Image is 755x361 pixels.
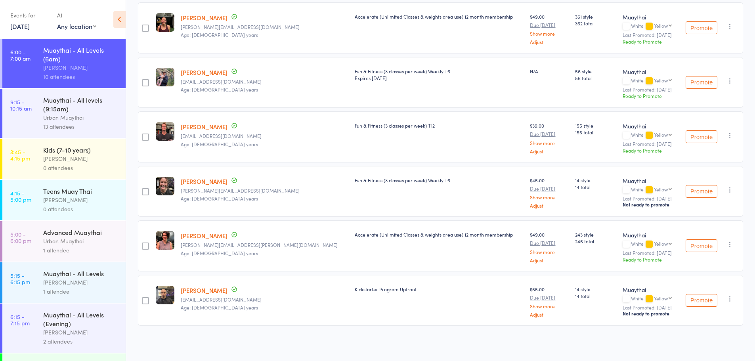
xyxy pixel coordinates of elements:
[686,21,717,34] button: Promote
[654,132,668,137] div: Yellow
[575,238,616,244] span: 245 total
[181,250,258,256] span: Age: [DEMOGRAPHIC_DATA] years
[181,242,348,248] small: Luu.Soares@gmail.com
[355,68,524,81] div: Fun & Fitness (3 classes per week) Weekly T6
[10,49,31,61] time: 6:00 - 7:00 am
[181,13,227,22] a: [PERSON_NAME]
[355,122,524,129] div: Fun & Fitness (3 classes per week) T12
[181,86,258,93] span: Age: [DEMOGRAPHIC_DATA] years
[623,256,675,263] div: Ready to Promote
[623,250,675,256] small: Last Promoted: [DATE]
[530,39,569,44] a: Adjust
[623,92,675,99] div: Ready to Promote
[623,87,675,92] small: Last Promoted: [DATE]
[654,241,668,246] div: Yellow
[156,286,174,304] img: image1755644028.png
[530,131,569,137] small: Due [DATE]
[43,204,119,214] div: 0 attendees
[43,113,119,122] div: Urban Muaythai
[530,304,569,309] a: Show more
[575,286,616,292] span: 14 style
[575,122,616,129] span: 155 style
[43,154,119,163] div: [PERSON_NAME]
[575,231,616,238] span: 243 style
[10,99,32,111] time: 9:15 - 10:15 am
[623,78,675,84] div: White
[530,295,569,300] small: Due [DATE]
[623,296,675,302] div: White
[181,177,227,185] a: [PERSON_NAME]
[623,68,675,76] div: Muaythai
[575,13,616,20] span: 361 style
[575,20,616,27] span: 362 total
[623,141,675,147] small: Last Promoted: [DATE]
[355,13,524,20] div: Accelerate (Unlimited Classes & weights area use) 12 month membership
[623,23,675,30] div: White
[43,195,119,204] div: [PERSON_NAME]
[623,132,675,139] div: White
[623,286,675,294] div: Muaythai
[156,68,174,86] img: image1754713823.png
[530,286,569,317] div: $55.00
[623,196,675,201] small: Last Promoted: [DATE]
[530,231,569,262] div: $49.00
[43,122,119,131] div: 13 attendees
[530,31,569,36] a: Show more
[181,141,258,147] span: Age: [DEMOGRAPHIC_DATA] years
[623,13,675,21] div: Muaythai
[181,79,348,84] small: rogermorris7@hotmail.com
[530,258,569,263] a: Adjust
[43,287,119,296] div: 1 attendee
[530,249,569,254] a: Show more
[10,9,49,22] div: Events for
[623,310,675,317] div: Not ready to promote
[530,240,569,246] small: Due [DATE]
[575,177,616,183] span: 14 style
[355,74,524,81] div: Expires [DATE]
[623,38,675,45] div: Ready to Promote
[623,241,675,248] div: White
[654,296,668,301] div: Yellow
[10,313,30,326] time: 6:15 - 7:15 pm
[2,139,126,179] a: 3:45 -4:15 pmKids (7-10 years)[PERSON_NAME]0 attendees
[2,180,126,220] a: 4:15 -5:00 pmTeens Muay Thai[PERSON_NAME]0 attendees
[43,337,119,346] div: 2 attendees
[156,122,174,141] img: image1712821675.png
[623,305,675,310] small: Last Promoted: [DATE]
[181,133,348,139] small: israel.phillips98@gmail.com
[623,147,675,154] div: Ready to Promote
[2,304,126,353] a: 6:15 -7:15 pmMuaythai - All Levels (Evening)[PERSON_NAME]2 attendees
[530,22,569,28] small: Due [DATE]
[654,23,668,28] div: Yellow
[43,72,119,81] div: 10 attendees
[530,122,569,153] div: $39.00
[530,140,569,145] a: Show more
[623,177,675,185] div: Muaythai
[2,221,126,262] a: 5:00 -6:00 pmAdvanced MuaythaiUrban Muaythai1 attendee
[623,231,675,239] div: Muaythai
[686,76,717,89] button: Promote
[156,13,174,32] img: image1721126179.png
[181,68,227,76] a: [PERSON_NAME]
[57,9,96,22] div: At
[43,163,119,172] div: 0 attendees
[10,272,30,285] time: 5:15 - 6:15 pm
[43,187,119,195] div: Teens Muay Thai
[575,292,616,299] span: 14 total
[10,231,31,244] time: 5:00 - 6:00 pm
[156,177,174,195] img: image1753255467.png
[181,195,258,202] span: Age: [DEMOGRAPHIC_DATA] years
[575,183,616,190] span: 14 total
[530,177,569,208] div: $45.00
[575,74,616,81] span: 56 total
[43,246,119,255] div: 1 attendee
[181,31,258,38] span: Age: [DEMOGRAPHIC_DATA] years
[530,186,569,191] small: Due [DATE]
[355,177,524,183] div: Fun & Fitness (3 classes per week) Weekly T6
[355,286,524,292] div: Kickstarter Program Upfront
[181,24,348,30] small: michelle.li.1996@gmail.com
[10,149,30,161] time: 3:45 - 4:15 pm
[181,122,227,131] a: [PERSON_NAME]
[686,130,717,143] button: Promote
[156,231,174,250] img: image1725961424.png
